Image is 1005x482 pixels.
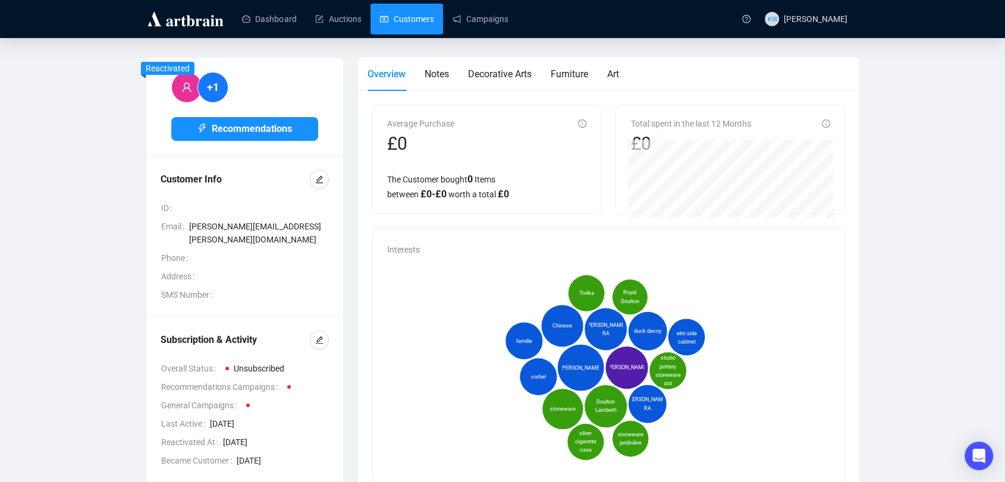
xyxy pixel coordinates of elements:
[207,79,219,96] span: +1
[965,442,993,470] div: Open Intercom Messenger
[516,337,532,345] span: famille
[552,322,572,330] span: Chinese
[589,398,623,414] span: Doulton Lambeth
[161,380,282,393] span: Recommendations Campaigns
[161,362,221,375] span: Overall Status
[161,436,223,449] span: Reactivated At
[237,454,329,467] span: [DATE]
[531,373,546,381] span: corbel
[742,15,750,23] span: question-circle
[368,68,406,80] span: Overview
[607,68,619,80] span: Art
[315,175,324,184] span: edit
[784,14,847,24] span: [PERSON_NAME]
[210,417,329,430] span: [DATE]
[425,68,449,80] span: Notes
[551,68,588,80] span: Furniture
[161,399,241,412] span: General Campaigns
[571,429,600,454] span: silver cigarette case
[387,172,586,201] div: The Customer bought Items between worth a total
[630,119,750,128] span: Total spent in the last 12 Months
[161,220,189,246] span: Email
[387,119,454,128] span: Average Purchase
[161,417,210,430] span: Last Active
[189,220,329,246] span: [PERSON_NAME][EMAIL_ADDRESS][PERSON_NAME][DOMAIN_NAME]
[453,4,508,34] a: Campaigns
[616,430,645,447] span: stoneware jardinière
[223,436,329,449] span: [DATE]
[822,119,830,128] span: info-circle
[387,245,420,254] span: Interests
[181,82,192,93] span: user
[315,4,361,34] a: Auctions
[550,405,576,413] span: stoneware
[586,321,626,338] span: [PERSON_NAME] RA
[607,364,646,372] span: [PERSON_NAME]
[387,133,454,155] div: £0
[161,172,310,187] div: Customer Info
[161,288,217,301] span: SMS Number
[146,10,225,29] img: logo
[161,454,237,467] span: Became Customer
[315,336,324,344] span: edit
[161,333,310,347] div: Subscription & Activity
[468,68,532,80] span: Decorative Arts
[380,4,434,34] a: Customers
[420,188,447,200] span: £ 0 - £ 0
[161,251,193,264] span: Phone
[498,188,509,200] span: £ 0
[767,14,777,24] span: KW
[627,396,667,412] span: [PERSON_NAME] RA
[672,329,701,345] span: elm side cabinet
[212,121,292,136] span: Recommendations
[578,119,586,128] span: info-circle
[630,133,750,155] div: £0
[242,4,296,34] a: Dashboard
[653,354,682,388] span: studio pottery stoneware pot
[161,201,177,215] span: ID
[146,64,190,73] span: Reactivated
[561,364,601,372] span: [PERSON_NAME]
[467,174,473,185] span: 0
[171,117,318,141] button: Recommendations
[579,289,594,297] span: Troika
[234,364,284,373] span: Unsubscribed
[197,124,207,133] span: thunderbolt
[161,270,199,283] span: Address
[616,289,644,305] span: Royal Doulton
[634,327,661,335] span: duck decoy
